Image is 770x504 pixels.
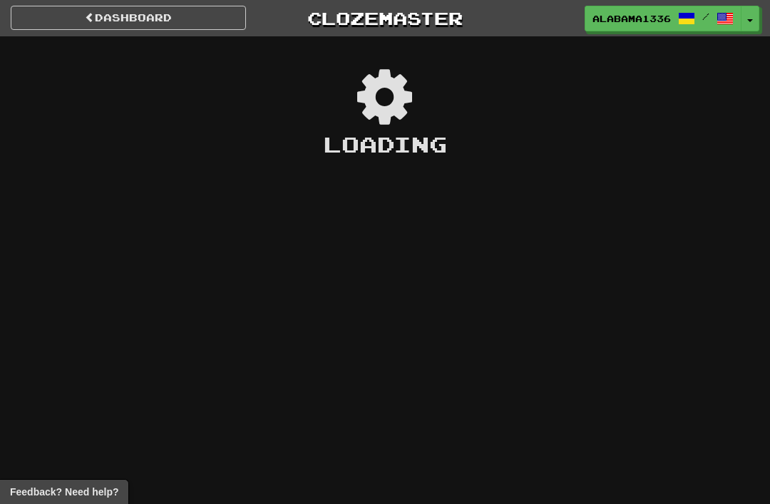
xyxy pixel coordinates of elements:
[10,485,118,499] span: Open feedback widget
[267,6,503,31] a: Clozemaster
[11,6,246,30] a: Dashboard
[702,11,709,21] span: /
[585,6,741,31] a: alabama1336 /
[592,12,671,25] span: alabama1336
